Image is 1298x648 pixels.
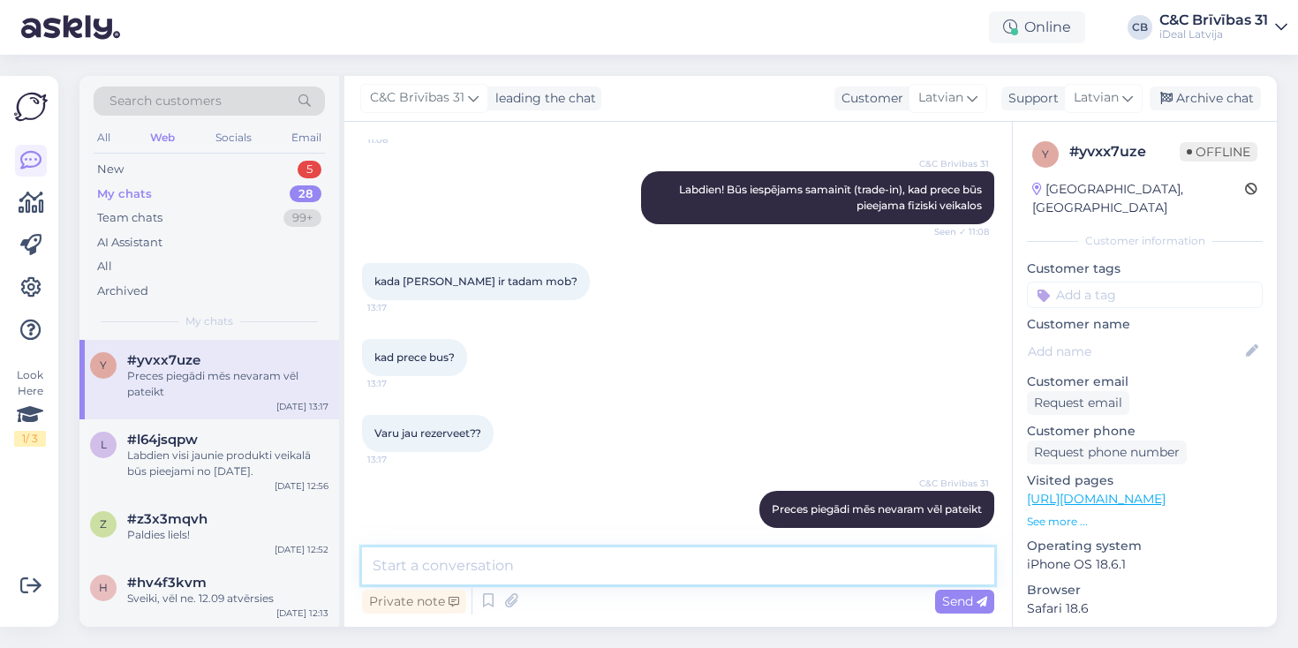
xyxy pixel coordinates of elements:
div: [GEOGRAPHIC_DATA], [GEOGRAPHIC_DATA] [1032,180,1245,217]
span: 11:06 [367,133,434,147]
p: Customer tags [1027,260,1263,278]
div: Web [147,126,178,149]
div: Socials [212,126,255,149]
span: #hv4f3kvm [127,575,207,591]
input: Add a tag [1027,282,1263,308]
p: Customer email [1027,373,1263,391]
span: #z3x3mqvh [127,511,208,527]
div: [DATE] 13:17 [276,400,328,413]
span: 13:17 [367,377,434,390]
div: Sveiki, vēl ne. 12.09 atvērsies [127,591,328,607]
span: Labdien! Būs iespējams samainīt (trade-in), kad prece būs pieejama fiziski veikalos [679,183,985,212]
span: 13:17 [367,301,434,314]
div: 28 [290,185,321,203]
div: Email [288,126,325,149]
div: Team chats [97,209,162,227]
span: Latvian [1074,88,1119,108]
p: See more ... [1027,514,1263,530]
div: Preces piegādi mēs nevaram vēl pateikt [127,368,328,400]
span: y [100,358,107,372]
span: Offline [1180,142,1257,162]
span: Search customers [109,92,222,110]
div: All [94,126,114,149]
span: C&C Brīvības 31 [919,157,989,170]
div: Paldies liels! [127,527,328,543]
span: Send [942,593,987,609]
span: C&C Brīvības 31 [370,88,464,108]
p: iPhone OS 18.6.1 [1027,555,1263,574]
div: Support [1001,89,1059,108]
span: Seen ✓ 11:08 [923,225,989,238]
span: Latvian [918,88,963,108]
p: Browser [1027,581,1263,599]
span: l [101,438,107,451]
p: Customer phone [1027,422,1263,441]
span: 13:17 [367,453,434,466]
span: C&C Brīvības 31 [919,477,989,490]
span: 14:03 [923,529,989,542]
input: Add name [1028,342,1242,361]
span: Preces piegādi mēs nevaram vēl pateikt [772,502,982,516]
span: Varu jau rezerveet?? [374,426,481,440]
div: My chats [97,185,152,203]
div: Private note [362,590,466,614]
div: Look Here [14,367,46,447]
a: C&C Brīvības 31iDeal Latvija [1159,13,1287,41]
div: C&C Brīvības 31 [1159,13,1268,27]
img: Askly Logo [14,90,48,124]
div: Customer [834,89,903,108]
span: y [1042,147,1049,161]
span: My chats [185,313,233,329]
div: 1 / 3 [14,431,46,447]
div: CB [1128,15,1152,40]
a: [URL][DOMAIN_NAME] [1027,491,1166,507]
span: #yvxx7uze [127,352,200,368]
div: # yvxx7uze [1069,141,1180,162]
div: Archive chat [1150,87,1261,110]
span: kad prece bus? [374,350,455,364]
span: h [99,581,108,594]
div: Request email [1027,391,1129,415]
div: Customer information [1027,233,1263,249]
div: [DATE] 12:56 [275,479,328,493]
span: #l64jsqpw [127,432,198,448]
div: Request phone number [1027,441,1187,464]
div: [DATE] 12:52 [275,543,328,556]
div: iDeal Latvija [1159,27,1268,41]
span: z [100,517,107,531]
p: Customer name [1027,315,1263,334]
p: Visited pages [1027,471,1263,490]
p: Safari 18.6 [1027,599,1263,618]
div: New [97,161,124,178]
div: All [97,258,112,275]
div: Online [989,11,1085,43]
div: AI Assistant [97,234,162,252]
span: kada [PERSON_NAME] ir tadam mob? [374,275,577,288]
div: Archived [97,283,148,300]
div: [DATE] 12:13 [276,607,328,620]
p: Operating system [1027,537,1263,555]
div: leading the chat [488,89,596,108]
div: 99+ [283,209,321,227]
div: Labdien visi jaunie produkti veikalā būs pieejami no [DATE]. [127,448,328,479]
div: 5 [298,161,321,178]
